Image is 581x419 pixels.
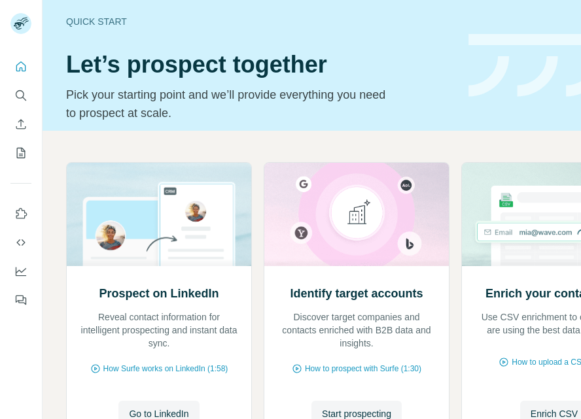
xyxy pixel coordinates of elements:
[10,141,31,165] button: My lists
[66,163,252,266] img: Prospect on LinkedIn
[10,288,31,312] button: Feedback
[10,231,31,254] button: Use Surfe API
[10,260,31,283] button: Dashboard
[66,86,394,122] p: Pick your starting point and we’ll provide everything you need to prospect at scale.
[99,284,219,303] h2: Prospect on LinkedIn
[66,15,453,28] div: Quick start
[80,310,238,350] p: Reveal contact information for intelligent prospecting and instant data sync.
[10,112,31,136] button: Enrich CSV
[10,84,31,107] button: Search
[264,163,449,266] img: Identify target accounts
[10,55,31,78] button: Quick start
[305,363,421,375] span: How to prospect with Surfe (1:30)
[103,363,228,375] span: How Surfe works on LinkedIn (1:58)
[290,284,423,303] h2: Identify target accounts
[66,52,453,78] h1: Let’s prospect together
[10,202,31,226] button: Use Surfe on LinkedIn
[277,310,436,350] p: Discover target companies and contacts enriched with B2B data and insights.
